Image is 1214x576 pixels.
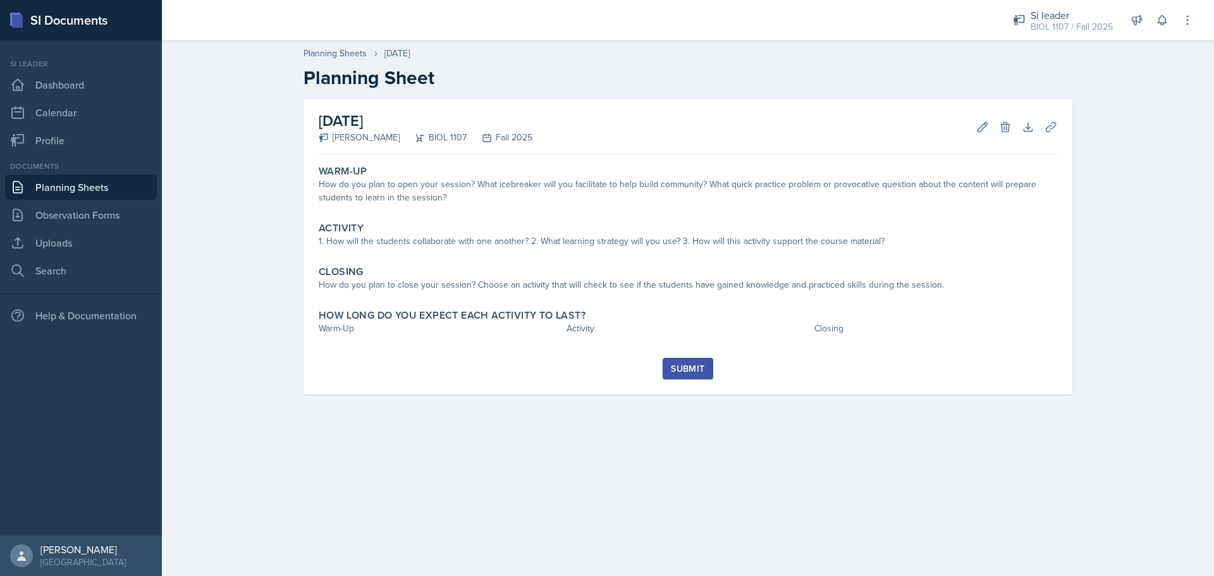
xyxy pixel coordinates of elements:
div: 1. How will the students collaborate with one another? 2. What learning strategy will you use? 3.... [319,235,1057,248]
a: Observation Forms [5,202,157,228]
a: Planning Sheets [5,175,157,200]
div: Submit [671,364,704,374]
div: [DATE] [384,47,410,60]
a: Calendar [5,100,157,125]
label: Warm-Up [319,165,367,178]
a: Uploads [5,230,157,255]
label: Closing [319,266,364,278]
a: Dashboard [5,72,157,97]
div: Activity [567,322,809,335]
button: Submit [663,358,713,379]
h2: [DATE] [319,109,532,132]
label: Activity [319,222,364,235]
div: [GEOGRAPHIC_DATA] [40,556,126,568]
a: Profile [5,128,157,153]
h2: Planning Sheet [303,66,1072,89]
div: BIOL 1107 [400,131,467,144]
div: Fall 2025 [467,131,532,144]
label: How long do you expect each activity to last? [319,309,586,322]
div: [PERSON_NAME] [40,543,126,556]
div: Help & Documentation [5,303,157,328]
a: Planning Sheets [303,47,367,60]
div: Warm-Up [319,322,561,335]
div: How do you plan to open your session? What icebreaker will you facilitate to help build community... [319,178,1057,204]
div: Closing [814,322,1057,335]
a: Search [5,258,157,283]
div: BIOL 1107 / Fall 2025 [1031,20,1113,34]
div: Si leader [1031,8,1113,23]
div: [PERSON_NAME] [319,131,400,144]
div: Documents [5,161,157,172]
div: How do you plan to close your session? Choose an activity that will check to see if the students ... [319,278,1057,291]
div: Si leader [5,58,157,70]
